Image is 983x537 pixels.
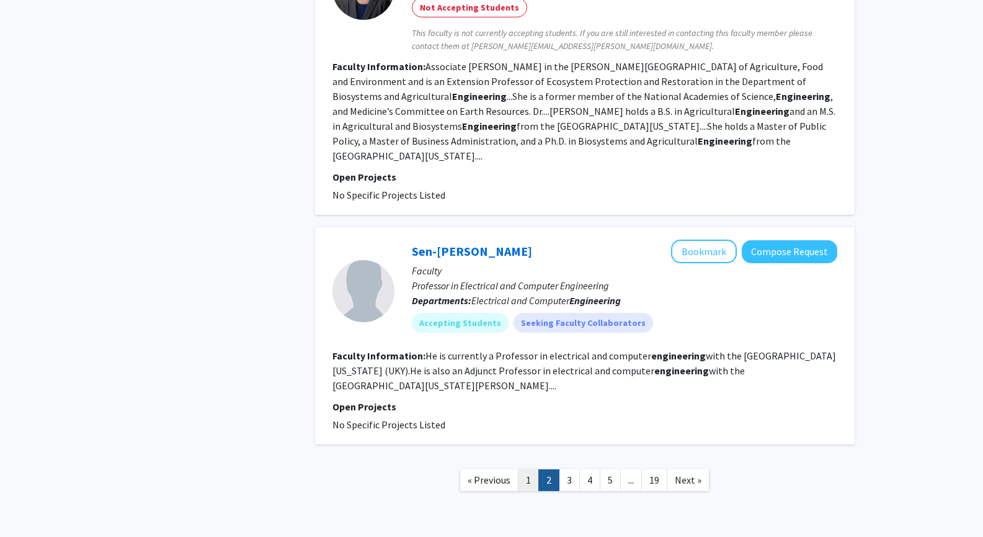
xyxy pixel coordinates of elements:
a: 3 [559,469,580,491]
b: Faculty Information: [332,60,425,73]
a: 19 [641,469,667,491]
mat-chip: Accepting Students [412,313,509,333]
span: No Specific Projects Listed [332,189,445,201]
b: Engineering [735,105,790,117]
span: Electrical and Computer [471,294,621,307]
fg-read-more: He is currently a Professor in electrical and computer with the [GEOGRAPHIC_DATA][US_STATE] (UKY)... [332,350,836,392]
nav: Page navigation [315,457,855,507]
p: Faculty [412,263,837,278]
b: Engineering [698,135,752,147]
a: 5 [600,469,621,491]
span: This faculty is not currently accepting students. If you are still interested in contacting this ... [412,27,837,53]
b: Faculty Information: [332,350,425,362]
span: No Specific Projects Listed [332,418,445,431]
iframe: Chat [9,481,53,528]
b: engineering [651,350,706,362]
button: Add Sen-Ching Cheung to Bookmarks [671,240,737,263]
mat-chip: Seeking Faculty Collaborators [514,313,653,333]
a: 1 [518,469,539,491]
a: Next [667,469,709,491]
b: Departments: [412,294,471,307]
b: Engineering [776,90,830,102]
span: « Previous [468,474,510,486]
a: 2 [538,469,559,491]
b: Engineering [452,90,507,102]
b: Engineering [569,294,621,307]
a: Previous [460,469,518,491]
b: Engineering [462,120,517,132]
p: Open Projects [332,169,837,184]
button: Compose Request to Sen-Ching Cheung [742,240,837,263]
fg-read-more: Associate [PERSON_NAME] in the [PERSON_NAME][GEOGRAPHIC_DATA] of Agriculture, Food and Environmen... [332,60,835,162]
a: 4 [579,469,600,491]
p: Open Projects [332,399,837,414]
span: ... [628,474,634,486]
p: Professor in Electrical and Computer Engineering [412,278,837,293]
span: Next » [675,474,701,486]
a: Sen-[PERSON_NAME] [412,243,532,259]
b: engineering [654,364,709,377]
